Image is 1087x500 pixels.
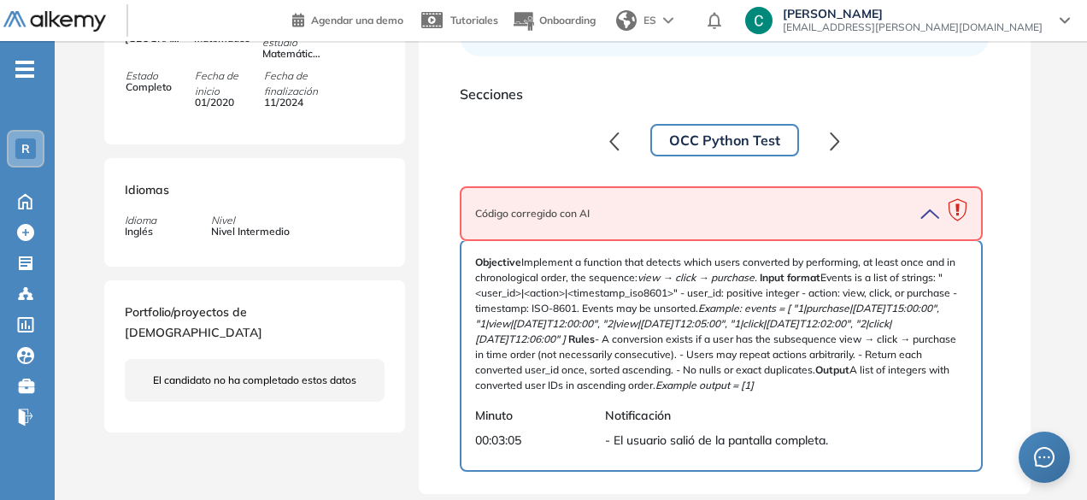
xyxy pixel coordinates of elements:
a: Agendar una demo [292,9,403,29]
span: Idioma [125,213,156,228]
span: Minuto [475,407,639,425]
span: Fecha de finalización [264,68,332,99]
span: R [21,142,30,156]
i: view → click → purchase. [638,271,757,284]
span: Estado [126,68,194,84]
b: Objective [475,256,521,268]
span: Notificación [605,407,932,425]
span: 11/2024 [264,95,322,110]
img: world [616,10,637,31]
span: Secciones [460,84,989,104]
span: El candidato no ha completado estos datos [153,373,356,388]
span: 01/2020 [195,95,253,110]
span: [EMAIL_ADDRESS][PERSON_NAME][DOMAIN_NAME] [783,21,1043,34]
span: Tutoriales [450,14,498,26]
img: arrow [663,17,673,24]
button: Onboarding [512,3,596,39]
i: Example: events = [ "1|purchase|[DATE]T15:00:00", "1|view|[DATE]T12:00:00", "2|view|[DATE]T12:05:... [475,302,939,345]
i: Example output = [1] [655,379,754,391]
b: Rules [568,332,595,345]
span: Completo [126,79,184,95]
span: Portfolio/proyectos de [DEMOGRAPHIC_DATA] [125,304,262,340]
span: Onboarding [539,14,596,26]
span: 00:03:05 [475,432,639,450]
span: Agendar una demo [311,14,403,26]
b: Input format [760,271,820,284]
span: Implement a function that detects which users converted by performing, at least once and in chron... [475,255,967,393]
i: - [15,68,34,71]
span: ES [643,13,656,28]
span: [PERSON_NAME] [783,7,1043,21]
span: Idiomas [125,182,169,197]
span: Código corregido con AI [475,206,590,221]
span: message [1034,447,1055,468]
b: Output [815,363,849,376]
div: . [799,130,802,150]
span: Nivel Intermedio [211,224,290,239]
span: Nivel [211,213,290,228]
span: - El usuario salió de la pantalla completa. [605,432,932,450]
span: Fecha de inicio [195,68,263,99]
img: Logo [3,11,106,32]
button: OCC Python Test [650,124,799,156]
span: Matemáticas [262,46,320,62]
span: Inglés [125,224,156,239]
